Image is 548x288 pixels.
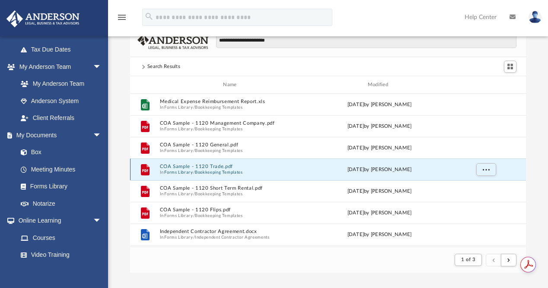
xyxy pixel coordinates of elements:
[159,191,303,197] span: In
[476,163,496,176] button: More options
[159,105,303,110] span: In
[12,161,110,178] a: Meeting Minutes
[159,148,303,154] span: In
[12,229,110,246] a: Courses
[307,209,451,217] div: [DATE] by [PERSON_NAME]
[12,75,106,93] a: My Anderson Team
[12,92,110,110] a: Anderson System
[93,58,110,76] span: arrow_drop_down
[529,11,542,23] img: User Pic
[216,32,517,49] input: Search files and folders
[12,178,106,195] a: Forms Library
[130,94,526,247] div: grid
[12,41,115,58] a: Tax Due Dates
[307,231,451,239] div: [DATE] by [PERSON_NAME]
[12,246,106,264] a: Video Training
[164,213,193,219] button: Forms Library
[307,101,451,109] div: [DATE] by [PERSON_NAME]
[6,58,110,75] a: My Anderson Teamarrow_drop_down
[455,254,482,266] button: 1 of 3
[307,123,451,130] div: [DATE] by [PERSON_NAME]
[307,81,452,89] div: Modified
[159,121,303,126] button: COA Sample - 1120 Management Company.pdf
[307,144,451,152] div: [DATE] by [PERSON_NAME]
[193,105,195,110] span: /
[193,148,195,154] span: /
[193,126,195,132] span: /
[195,126,243,132] button: Bookkeeping Templates
[307,166,451,174] div: [DATE] by [PERSON_NAME]
[164,191,193,197] button: Forms Library
[193,235,195,240] span: /
[193,170,195,175] span: /
[12,110,110,127] a: Client Referrals
[12,144,106,161] a: Box
[195,148,243,154] button: Bookkeeping Templates
[93,212,110,230] span: arrow_drop_down
[159,170,303,175] span: In
[195,191,243,197] button: Bookkeeping Templates
[147,63,180,71] div: Search Results
[195,170,243,175] button: Bookkeeping Templates
[195,213,243,219] button: Bookkeeping Templates
[159,81,303,89] div: Name
[144,12,154,21] i: search
[159,99,303,105] button: Medical Expense Reimbursement Report.xls
[159,186,303,191] button: COA Sample - 1120 Short Term Rental.pdf
[117,16,127,23] a: menu
[93,126,110,144] span: arrow_drop_down
[164,126,193,132] button: Forms Library
[193,213,195,219] span: /
[4,10,82,27] img: Anderson Advisors Platinum Portal
[159,164,303,170] button: COA Sample - 1120 Trade.pdf
[6,212,110,230] a: Online Learningarrow_drop_down
[159,235,303,240] span: In
[159,126,303,132] span: In
[159,229,303,235] button: Independent Contractor Agreement.docx
[504,61,517,73] button: Switch to Grid View
[159,142,303,148] button: COA Sample - 1120 General.pdf
[164,170,193,175] button: Forms Library
[164,148,193,154] button: Forms Library
[12,195,110,212] a: Notarize
[195,235,269,240] button: Independent Contractor Agreements
[159,213,303,219] span: In
[164,235,193,240] button: Forms Library
[193,191,195,197] span: /
[195,105,243,110] button: Bookkeeping Templates
[6,126,110,144] a: My Documentsarrow_drop_down
[307,188,451,195] div: [DATE] by [PERSON_NAME]
[134,81,156,89] div: id
[117,12,127,23] i: menu
[159,207,303,213] button: COA Sample - 1120 Flips.pdf
[455,81,516,89] div: id
[164,105,193,110] button: Forms Library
